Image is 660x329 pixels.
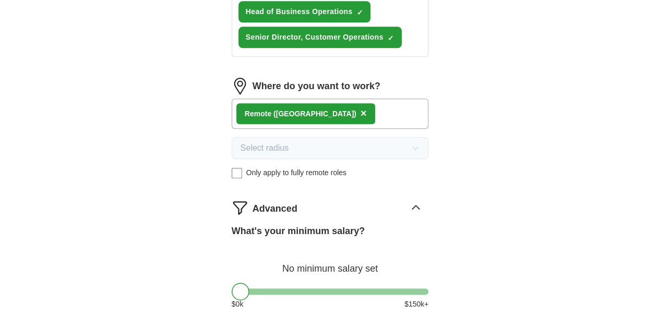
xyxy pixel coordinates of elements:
[388,34,394,42] span: ✓
[232,299,244,310] span: $ 0 k
[238,1,371,22] button: Head of Business Operations✓
[246,167,346,178] span: Only apply to fully remote roles
[253,79,380,93] label: Where do you want to work?
[232,78,248,94] img: location.png
[246,6,353,17] span: Head of Business Operations
[232,137,429,159] button: Select radius
[253,202,297,216] span: Advanced
[404,299,428,310] span: $ 150 k+
[361,106,367,121] button: ×
[246,32,383,43] span: Senior Director, Customer Operations
[245,108,356,119] div: Remote ([GEOGRAPHIC_DATA])
[232,251,429,276] div: No minimum salary set
[241,142,289,154] span: Select radius
[232,224,365,238] label: What's your minimum salary?
[232,168,242,178] input: Only apply to fully remote roles
[361,107,367,119] span: ×
[238,27,402,48] button: Senior Director, Customer Operations✓
[356,8,363,17] span: ✓
[232,199,248,216] img: filter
